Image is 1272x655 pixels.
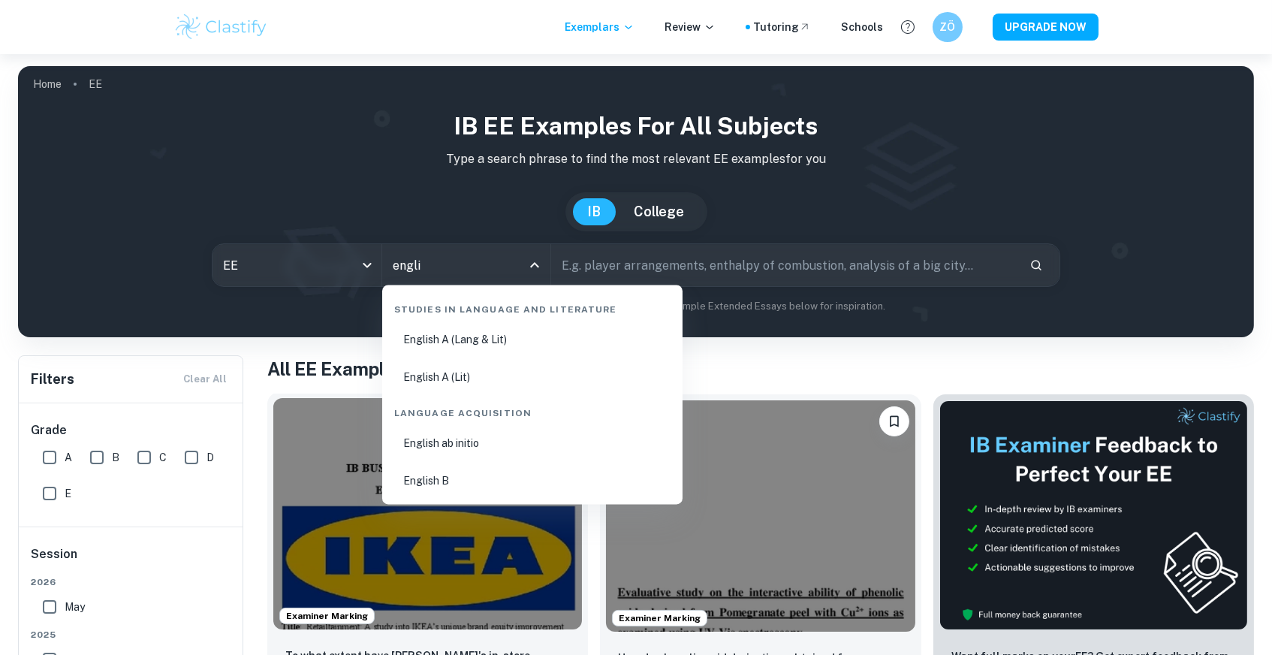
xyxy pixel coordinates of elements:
button: College [619,198,700,225]
span: A [65,449,72,466]
h1: IB EE examples for all subjects [30,108,1242,144]
li: English ab initio [388,427,677,461]
h6: Grade [31,421,232,439]
li: English A (Lang & Lit) [388,323,677,358]
span: E [65,485,71,502]
button: Search [1023,252,1049,278]
span: 2026 [31,575,232,589]
img: profile cover [18,66,1254,337]
div: Language Acquisition [388,395,677,427]
button: Help and Feedback [895,14,921,40]
p: Type a search phrase to find the most relevant EE examples for you [30,150,1242,168]
span: C [159,449,167,466]
span: 2025 [31,628,232,641]
h1: All EE Examples [267,355,1254,382]
div: EE [213,244,381,286]
h6: Session [31,545,232,575]
button: Close [524,255,545,276]
span: May [65,599,85,615]
span: Examiner Marking [280,609,374,623]
p: Review [665,19,716,35]
p: Exemplars [565,19,634,35]
img: Clastify logo [173,12,269,42]
button: UPGRADE NOW [993,14,1099,41]
button: Bookmark [879,406,909,436]
input: E.g. player arrangements, enthalpy of combustion, analysis of a big city... [551,244,1017,286]
a: Tutoring [753,19,811,35]
a: Schools [841,19,883,35]
a: Home [33,74,62,95]
img: Thumbnail [939,400,1248,630]
span: B [112,449,119,466]
h6: Filters [31,369,74,390]
li: English B [388,464,677,499]
p: EE [89,76,102,92]
p: Not sure what to search for? You can always look through our example Extended Essays below for in... [30,299,1242,314]
h6: ZÖ [939,19,957,35]
span: D [206,449,214,466]
span: Examiner Marking [613,611,707,625]
img: Business and Management EE example thumbnail: To what extent have IKEA's in-store reta [273,398,582,629]
img: Chemistry EE example thumbnail: How do phenolic acid derivatives obtaine [606,400,915,632]
div: Studies in Language and Literature [388,291,677,323]
button: ZÖ [933,12,963,42]
li: English A (Lit) [388,361,677,395]
button: IB [573,198,616,225]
